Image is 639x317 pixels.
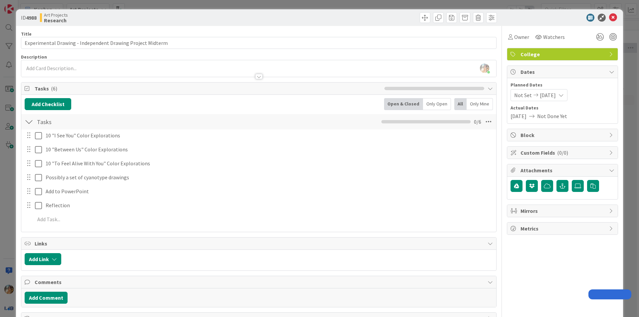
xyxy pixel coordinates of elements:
p: Add to PowerPoint [46,188,492,195]
span: [DATE] [511,112,527,120]
span: ID [21,14,37,22]
p: 10 "Between Us" Color Explorations [46,146,492,153]
span: Not Set [514,91,532,99]
span: Links [35,239,484,247]
div: All [454,98,467,110]
span: Art Projects [44,12,68,18]
span: Attachments [521,166,606,174]
img: DgSP5OpwsSRUZKwS8gMSzgstfBmcQ77l.jpg [480,64,489,73]
div: Only Mine [467,98,493,110]
span: Watchers [543,33,565,41]
label: Title [21,31,32,37]
div: Only Open [423,98,451,110]
b: 4988 [26,14,37,21]
span: Planned Dates [511,81,614,88]
p: Possibly a set of cyanotype drawings [46,174,492,181]
span: College [521,50,606,58]
p: 10 "I See You" Color Explorations [46,132,492,139]
span: Tasks [35,84,381,92]
span: 0 / 6 [474,118,481,126]
b: Research [44,18,68,23]
span: Description [21,54,47,60]
span: ( 0/0 ) [557,149,568,156]
span: Metrics [521,225,606,233]
span: Actual Dates [511,104,614,111]
span: Custom Fields [521,149,606,157]
span: Mirrors [521,207,606,215]
p: Reflection [46,202,492,209]
span: Dates [521,68,606,76]
button: Add Link [25,253,61,265]
div: Open & Closed [384,98,423,110]
input: type card name here... [21,37,497,49]
span: ( 6 ) [51,85,57,92]
button: Add Checklist [25,98,71,110]
span: Owner [514,33,529,41]
span: Not Done Yet [537,112,567,120]
span: [DATE] [540,91,556,99]
input: Add Checklist... [35,116,184,128]
button: Add Comment [25,292,68,304]
span: Comments [35,278,484,286]
span: Block [521,131,606,139]
p: 10 "To Feel Alive With You" Color Explorations [46,160,492,167]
